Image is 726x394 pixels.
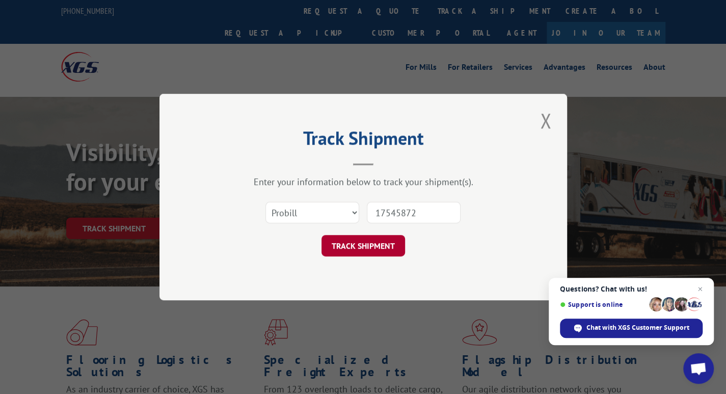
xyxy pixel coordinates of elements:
[210,176,516,188] div: Enter your information below to track your shipment(s).
[560,319,703,338] span: Chat with XGS Customer Support
[560,285,703,293] span: Questions? Chat with us!
[210,131,516,150] h2: Track Shipment
[683,353,714,384] a: Open chat
[537,107,554,135] button: Close modal
[321,235,405,256] button: TRACK SHIPMENT
[367,202,461,223] input: Number(s)
[560,301,646,308] span: Support is online
[586,323,689,332] span: Chat with XGS Customer Support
